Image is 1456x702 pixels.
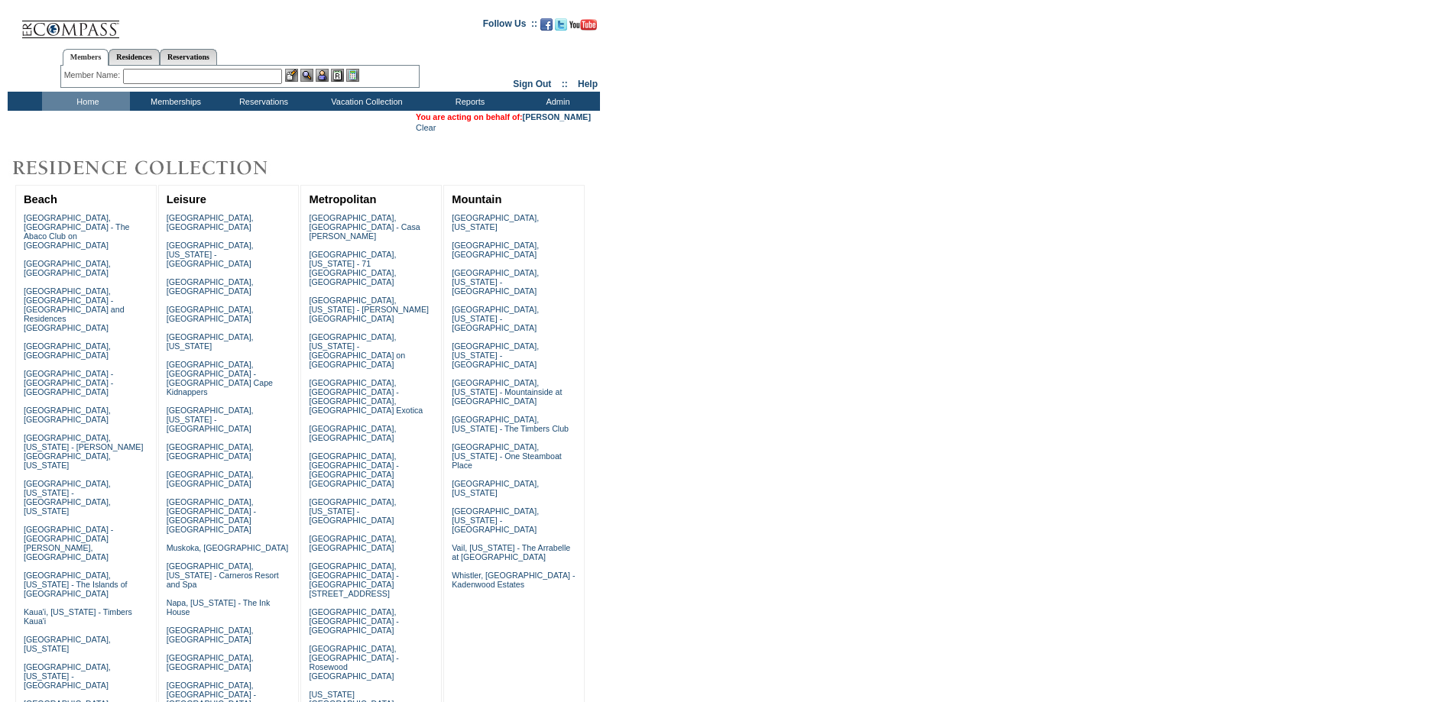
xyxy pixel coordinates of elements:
[569,19,597,31] img: Subscribe to our YouTube Channel
[309,561,398,598] a: [GEOGRAPHIC_DATA], [GEOGRAPHIC_DATA] - [GEOGRAPHIC_DATA][STREET_ADDRESS]
[452,193,501,205] a: Mountain
[63,49,109,66] a: Members
[424,92,512,111] td: Reports
[167,470,254,488] a: [GEOGRAPHIC_DATA], [GEOGRAPHIC_DATA]
[309,607,398,635] a: [GEOGRAPHIC_DATA], [GEOGRAPHIC_DATA] - [GEOGRAPHIC_DATA]
[24,341,111,360] a: [GEOGRAPHIC_DATA], [GEOGRAPHIC_DATA]
[309,424,396,442] a: [GEOGRAPHIC_DATA], [GEOGRAPHIC_DATA]
[309,250,396,286] a: [GEOGRAPHIC_DATA], [US_STATE] - 71 [GEOGRAPHIC_DATA], [GEOGRAPHIC_DATA]
[167,406,254,433] a: [GEOGRAPHIC_DATA], [US_STATE] - [GEOGRAPHIC_DATA]
[452,415,569,433] a: [GEOGRAPHIC_DATA], [US_STATE] - The Timbers Club
[167,360,273,396] a: [GEOGRAPHIC_DATA], [GEOGRAPHIC_DATA] - [GEOGRAPHIC_DATA] Cape Kidnappers
[452,378,562,406] a: [GEOGRAPHIC_DATA], [US_STATE] - Mountainside at [GEOGRAPHIC_DATA]
[167,561,279,589] a: [GEOGRAPHIC_DATA], [US_STATE] - Carneros Resort and Spa
[167,543,288,552] a: Muskoka, [GEOGRAPHIC_DATA]
[309,451,398,488] a: [GEOGRAPHIC_DATA], [GEOGRAPHIC_DATA] - [GEOGRAPHIC_DATA] [GEOGRAPHIC_DATA]
[512,92,600,111] td: Admin
[452,305,539,332] a: [GEOGRAPHIC_DATA], [US_STATE] - [GEOGRAPHIC_DATA]
[562,79,568,89] span: ::
[24,259,111,277] a: [GEOGRAPHIC_DATA], [GEOGRAPHIC_DATA]
[309,213,420,241] a: [GEOGRAPHIC_DATA], [GEOGRAPHIC_DATA] - Casa [PERSON_NAME]
[331,69,344,82] img: Reservations
[24,635,111,653] a: [GEOGRAPHIC_DATA], [US_STATE]
[452,442,562,470] a: [GEOGRAPHIC_DATA], [US_STATE] - One Steamboat Place
[483,17,537,35] td: Follow Us ::
[21,8,120,39] img: Compass Home
[452,543,570,561] a: Vail, [US_STATE] - The Arrabelle at [GEOGRAPHIC_DATA]
[167,497,256,534] a: [GEOGRAPHIC_DATA], [GEOGRAPHIC_DATA] - [GEOGRAPHIC_DATA] [GEOGRAPHIC_DATA]
[416,112,591,121] span: You are acting on behalf of:
[300,69,313,82] img: View
[309,497,396,525] a: [GEOGRAPHIC_DATA], [US_STATE] - [GEOGRAPHIC_DATA]
[555,23,567,32] a: Follow us on Twitter
[306,92,424,111] td: Vacation Collection
[285,69,298,82] img: b_edit.gif
[109,49,160,65] a: Residences
[452,341,539,369] a: [GEOGRAPHIC_DATA], [US_STATE] - [GEOGRAPHIC_DATA]
[167,193,206,205] a: Leisure
[24,433,144,470] a: [GEOGRAPHIC_DATA], [US_STATE] - [PERSON_NAME][GEOGRAPHIC_DATA], [US_STATE]
[309,332,405,369] a: [GEOGRAPHIC_DATA], [US_STATE] - [GEOGRAPHIC_DATA] on [GEOGRAPHIC_DATA]
[167,653,254,671] a: [GEOGRAPHIC_DATA], [GEOGRAPHIC_DATA]
[555,18,567,31] img: Follow us on Twitter
[309,193,376,205] a: Metropolitan
[309,378,423,415] a: [GEOGRAPHIC_DATA], [GEOGRAPHIC_DATA] - [GEOGRAPHIC_DATA], [GEOGRAPHIC_DATA] Exotica
[167,442,254,461] a: [GEOGRAPHIC_DATA], [GEOGRAPHIC_DATA]
[346,69,359,82] img: b_calculator.gif
[24,369,113,396] a: [GEOGRAPHIC_DATA] - [GEOGRAPHIC_DATA] - [GEOGRAPHIC_DATA]
[160,49,217,65] a: Reservations
[42,92,130,111] td: Home
[24,286,125,332] a: [GEOGRAPHIC_DATA], [GEOGRAPHIC_DATA] - [GEOGRAPHIC_DATA] and Residences [GEOGRAPHIC_DATA]
[8,153,306,183] img: Destinations by Exclusive Resorts
[452,506,539,534] a: [GEOGRAPHIC_DATA], [US_STATE] - [GEOGRAPHIC_DATA]
[416,123,436,132] a: Clear
[218,92,306,111] td: Reservations
[540,18,553,31] img: Become our fan on Facebook
[24,525,113,561] a: [GEOGRAPHIC_DATA] - [GEOGRAPHIC_DATA][PERSON_NAME], [GEOGRAPHIC_DATA]
[452,479,539,497] a: [GEOGRAPHIC_DATA], [US_STATE]
[24,662,111,690] a: [GEOGRAPHIC_DATA], [US_STATE] - [GEOGRAPHIC_DATA]
[8,23,20,24] img: i.gif
[167,241,254,268] a: [GEOGRAPHIC_DATA], [US_STATE] - [GEOGRAPHIC_DATA]
[24,571,128,598] a: [GEOGRAPHIC_DATA], [US_STATE] - The Islands of [GEOGRAPHIC_DATA]
[167,332,254,351] a: [GEOGRAPHIC_DATA], [US_STATE]
[24,479,111,516] a: [GEOGRAPHIC_DATA], [US_STATE] - [GEOGRAPHIC_DATA], [US_STATE]
[309,644,398,681] a: [GEOGRAPHIC_DATA], [GEOGRAPHIC_DATA] - Rosewood [GEOGRAPHIC_DATA]
[513,79,551,89] a: Sign Out
[24,406,111,424] a: [GEOGRAPHIC_DATA], [GEOGRAPHIC_DATA]
[309,534,396,552] a: [GEOGRAPHIC_DATA], [GEOGRAPHIC_DATA]
[130,92,218,111] td: Memberships
[452,268,539,296] a: [GEOGRAPHIC_DATA], [US_STATE] - [GEOGRAPHIC_DATA]
[569,23,597,32] a: Subscribe to our YouTube Channel
[540,23,553,32] a: Become our fan on Facebook
[316,69,329,82] img: Impersonate
[523,112,591,121] a: [PERSON_NAME]
[452,571,575,589] a: Whistler, [GEOGRAPHIC_DATA] - Kadenwood Estates
[309,296,429,323] a: [GEOGRAPHIC_DATA], [US_STATE] - [PERSON_NAME][GEOGRAPHIC_DATA]
[452,241,539,259] a: [GEOGRAPHIC_DATA], [GEOGRAPHIC_DATA]
[452,213,539,231] a: [GEOGRAPHIC_DATA], [US_STATE]
[24,193,57,205] a: Beach
[578,79,598,89] a: Help
[167,213,254,231] a: [GEOGRAPHIC_DATA], [GEOGRAPHIC_DATA]
[167,277,254,296] a: [GEOGRAPHIC_DATA], [GEOGRAPHIC_DATA]
[167,598,271,616] a: Napa, [US_STATE] - The Ink House
[64,69,123,82] div: Member Name:
[167,305,254,323] a: [GEOGRAPHIC_DATA], [GEOGRAPHIC_DATA]
[167,626,254,644] a: [GEOGRAPHIC_DATA], [GEOGRAPHIC_DATA]
[24,607,132,626] a: Kaua'i, [US_STATE] - Timbers Kaua'i
[24,213,130,250] a: [GEOGRAPHIC_DATA], [GEOGRAPHIC_DATA] - The Abaco Club on [GEOGRAPHIC_DATA]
